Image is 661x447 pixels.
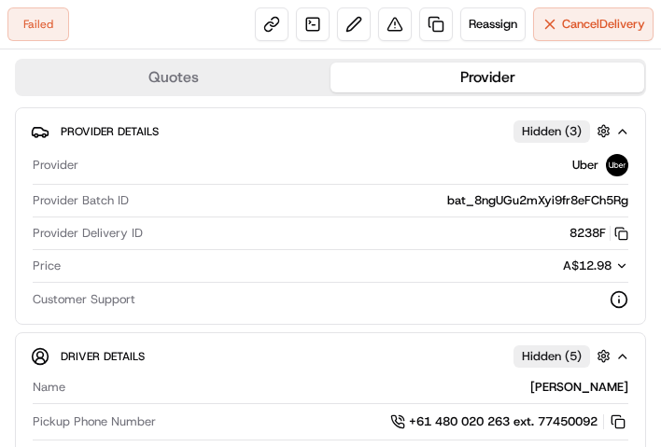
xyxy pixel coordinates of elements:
span: Provider [33,157,78,174]
span: Uber [572,157,598,174]
button: CancelDelivery [533,7,654,41]
button: A$12.98 [464,258,628,274]
span: Customer Support [33,291,135,308]
button: Hidden (3) [513,119,615,143]
button: Quotes [17,63,330,92]
div: [PERSON_NAME] [73,379,628,396]
span: Reassign [469,16,517,33]
button: 8238F [570,225,628,242]
button: Reassign [460,7,526,41]
button: Provider [330,63,644,92]
span: Pickup Phone Number [33,413,156,430]
span: bat_8ngUGu2mXyi9fr8eFCh5Rg [447,192,628,209]
a: +61 480 020 263 ext. 77450092 [390,412,628,432]
span: Hidden ( 3 ) [522,123,582,140]
span: Provider Details [61,124,159,139]
span: +61 480 020 263 ext. 77450092 [409,413,598,430]
button: Driver DetailsHidden (5) [31,341,630,371]
span: Hidden ( 5 ) [522,348,582,365]
span: Provider Batch ID [33,192,129,209]
span: Provider Delivery ID [33,225,143,242]
span: Name [33,379,65,396]
img: uber-new-logo.jpeg [606,154,628,176]
span: Price [33,258,61,274]
span: Driver Details [61,349,145,364]
span: Cancel Delivery [562,16,645,33]
button: Hidden (5) [513,344,615,368]
button: Provider DetailsHidden (3) [31,116,630,147]
span: A$12.98 [563,258,612,273]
